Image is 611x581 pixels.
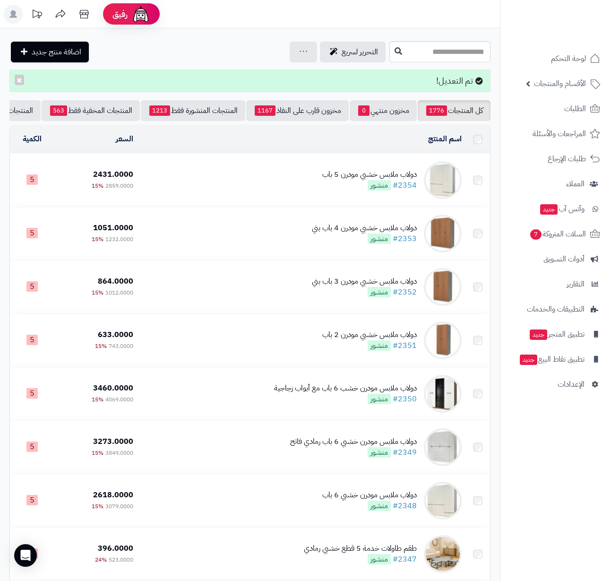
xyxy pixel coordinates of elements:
a: تحديثات المنصة [25,5,49,26]
a: #2348 [393,500,417,512]
span: 15% [92,502,103,511]
div: دولاب ملابس خشبي مودرن 3 باب بني [312,276,417,287]
div: دولاب ملابس خشبي مودرن 4 باب بني [312,223,417,234]
a: أدوات التسويق [506,248,605,270]
span: التطبيقات والخدمات [527,303,585,316]
span: 2431.0000 [93,169,133,180]
span: جديد [520,355,537,365]
a: #2351 [393,340,417,351]
span: 5 [26,335,38,345]
a: #2352 [393,286,417,298]
span: الطلبات [564,102,586,115]
span: جديد [540,204,558,215]
a: اضافة منتج جديد [11,42,89,62]
img: دولاب ملابس مودرن خشبي 6 باب [424,482,462,520]
a: الإعدادات [506,373,605,396]
span: لوحة التحكم [551,52,586,65]
a: لوحة التحكم [506,47,605,70]
div: دولاب ملابس مودرن خشبي 6 باب [322,490,417,501]
span: 1012.0000 [105,288,133,297]
span: 1776 [426,105,447,116]
span: 1051.0000 [93,222,133,234]
span: 15% [95,342,107,350]
img: دولاب ملابس خشبي مودرن 3 باب بني [424,268,462,306]
span: التحرير لسريع [342,46,378,58]
a: التحرير لسريع [320,42,386,62]
span: طلبات الإرجاع [548,152,586,165]
span: 3849.0000 [105,449,133,457]
span: العملاء [566,177,585,191]
a: كل المنتجات1776 [418,100,491,121]
div: Open Intercom Messenger [14,544,37,567]
span: 5 [26,495,38,505]
span: 523.0000 [109,555,133,564]
span: السلات المتروكة [529,227,586,241]
span: منشور [368,501,391,511]
span: 15% [92,235,103,243]
a: #2353 [393,233,417,244]
span: 1167 [255,105,275,116]
img: دولاب ملابس خشبي مودرن 2 باب [424,321,462,359]
div: تم التعديل! [9,69,491,92]
span: 743.0000 [109,342,133,350]
img: دولاب ملابس مودرن خشب 6 باب مع أبواب زجاجية [424,375,462,413]
span: الإعدادات [558,378,585,391]
a: اسم المنتج [428,133,462,145]
span: 3273.0000 [93,436,133,447]
a: المنتجات المنشورة فقط1213 [141,100,245,121]
span: وآتس آب [539,202,585,216]
span: تطبيق نقاط البيع [519,353,585,366]
span: الأقسام والمنتجات [534,77,586,90]
span: منشور [368,340,391,351]
span: أدوات التسويق [543,252,585,266]
div: دولاب ملابس خشبي مودرن 2 باب [322,330,417,340]
a: تطبيق نقاط البيعجديد [506,348,605,371]
span: اضافة منتج جديد [32,46,81,58]
span: منشور [368,234,391,244]
span: 5 [26,442,38,452]
span: 7 [530,229,542,240]
span: منشور [368,447,391,458]
span: رفيق [112,9,128,20]
span: 2859.0000 [105,182,133,190]
a: #2347 [393,554,417,565]
img: ai-face.png [131,5,150,24]
span: 5 [26,174,38,185]
span: 5 [26,228,38,238]
span: المراجعات والأسئلة [533,127,586,140]
span: منشور [368,554,391,564]
span: 563 [50,105,67,116]
img: دولاب ملابس خشبي مودرن 4 باب بني [424,215,462,252]
div: دولاب ملابس مودرن خشبي 6 باب رمادي فاتح [290,436,417,447]
span: التقارير [567,277,585,291]
img: طقم طاولات خدمة 5 قطع خشبي رمادي [424,535,462,573]
span: منشور [368,180,391,191]
a: #2349 [393,447,417,458]
a: العملاء [506,173,605,195]
div: دولاب ملابس خشبي مودرن 5 باب [322,169,417,180]
a: المراجعات والأسئلة [506,122,605,145]
a: المنتجات المخفية فقط563 [42,100,140,121]
a: مخزون قارب على النفاذ1167 [246,100,349,121]
a: السعر [116,133,133,145]
span: 633.0000 [98,329,133,340]
div: طقم طاولات خدمة 5 قطع خشبي رمادي [304,543,417,554]
img: دولاب ملابس مودرن خشبي 6 باب رمادي فاتح [424,428,462,466]
span: 0 [358,105,370,116]
span: تطبيق المتجر [529,328,585,341]
button: × [15,75,24,85]
span: جديد [530,330,547,340]
a: تطبيق المتجرجديد [506,323,605,346]
span: 5 [26,281,38,292]
img: دولاب ملابس خشبي مودرن 5 باب [424,161,462,199]
a: #2354 [393,180,417,191]
span: 1213 [149,105,170,116]
span: 1232.0000 [105,235,133,243]
div: دولاب ملابس مودرن خشب 6 باب مع أبواب زجاجية [274,383,417,394]
a: الطلبات [506,97,605,120]
span: 2618.0000 [93,489,133,501]
span: 3460.0000 [93,382,133,394]
a: طلبات الإرجاع [506,147,605,170]
span: 15% [92,288,103,297]
span: 15% [92,449,103,457]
